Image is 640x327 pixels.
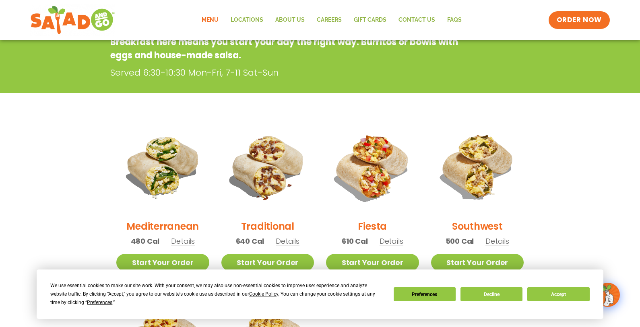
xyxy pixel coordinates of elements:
[394,287,456,301] button: Preferences
[452,219,503,233] h2: Southwest
[87,300,112,305] span: Preferences
[221,254,314,271] a: Start Your Order
[116,120,209,213] img: Product photo for Mediterranean Breakfast Burrito
[126,219,199,233] h2: Mediterranean
[557,15,602,25] span: ORDER NOW
[221,120,314,213] img: Product photo for Traditional
[431,120,524,213] img: Product photo for Southwest
[597,284,619,306] img: wpChatIcon
[110,66,469,79] p: Served 6:30-10:30 Mon-Fri, 7-11 Sat-Sun
[276,236,299,246] span: Details
[431,254,524,271] a: Start Your Order
[326,254,419,271] a: Start Your Order
[549,11,610,29] a: ORDER NOW
[392,11,441,29] a: Contact Us
[37,269,603,319] div: Cookie Consent Prompt
[441,11,468,29] a: FAQs
[485,236,509,246] span: Details
[380,236,403,246] span: Details
[196,11,468,29] nav: Menu
[50,282,384,307] div: We use essential cookies to make our site work. With your consent, we may also use non-essential ...
[241,219,294,233] h2: Traditional
[348,11,392,29] a: GIFT CARDS
[131,236,160,247] span: 480 Cal
[30,4,115,36] img: new-SAG-logo-768×292
[110,35,465,62] p: Breakfast here means you start your day the right way. Burritos or bowls with eggs and house-made...
[225,11,269,29] a: Locations
[527,287,589,301] button: Accept
[342,236,368,247] span: 610 Cal
[116,254,209,271] a: Start Your Order
[460,287,522,301] button: Decline
[236,236,264,247] span: 640 Cal
[311,11,348,29] a: Careers
[358,219,387,233] h2: Fiesta
[196,11,225,29] a: Menu
[249,291,278,297] span: Cookie Policy
[326,120,419,213] img: Product photo for Fiesta
[269,11,311,29] a: About Us
[446,236,474,247] span: 500 Cal
[171,236,195,246] span: Details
